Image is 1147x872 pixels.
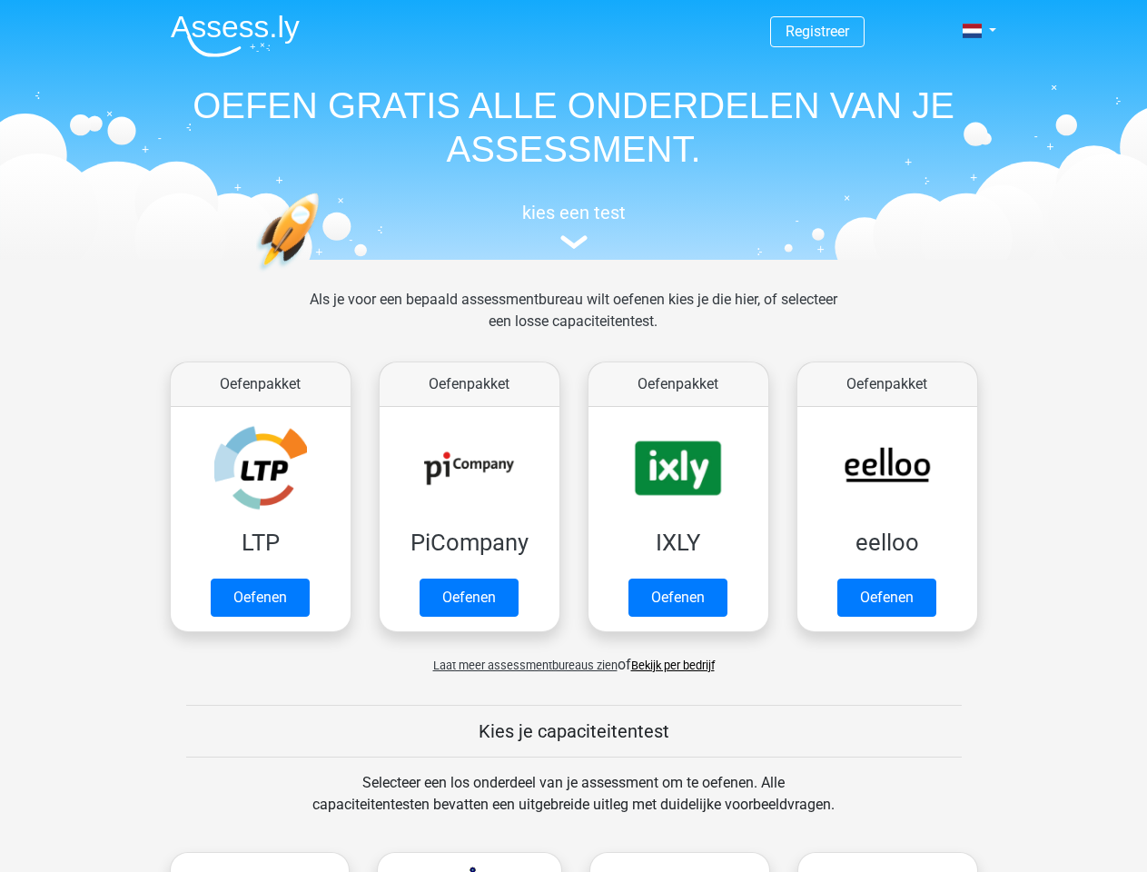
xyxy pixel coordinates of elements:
[186,720,962,742] h5: Kies je capaciteitentest
[433,659,618,672] span: Laat meer assessmentbureaus zien
[211,579,310,617] a: Oefenen
[295,289,852,354] div: Als je voor een bepaald assessmentbureau wilt oefenen kies je die hier, of selecteer een losse ca...
[560,235,588,249] img: assessment
[256,193,390,357] img: oefenen
[171,15,300,57] img: Assessly
[156,639,992,676] div: of
[295,772,852,837] div: Selecteer een los onderdeel van je assessment om te oefenen. Alle capaciteitentesten bevatten een...
[156,202,992,223] h5: kies een test
[628,579,727,617] a: Oefenen
[156,84,992,171] h1: OEFEN GRATIS ALLE ONDERDELEN VAN JE ASSESSMENT.
[631,659,715,672] a: Bekijk per bedrijf
[786,23,849,40] a: Registreer
[420,579,519,617] a: Oefenen
[837,579,936,617] a: Oefenen
[156,202,992,250] a: kies een test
